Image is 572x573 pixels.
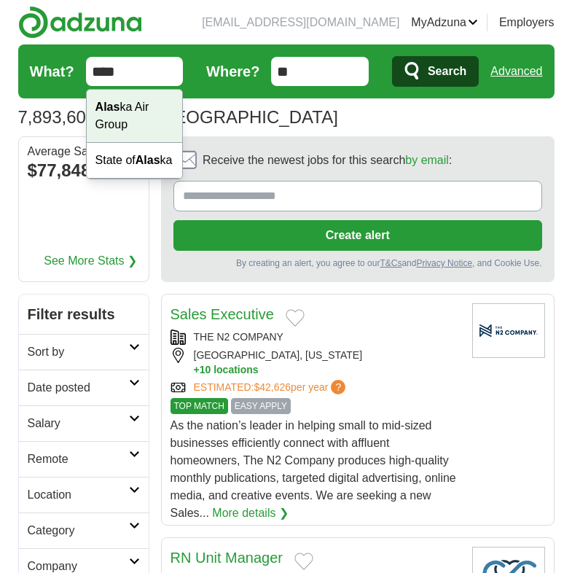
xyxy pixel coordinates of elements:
[171,330,461,345] div: THE N2 COMPANY
[405,154,449,166] a: by email
[203,152,452,169] span: Receive the newest jobs for this search :
[95,101,120,113] strong: Alas
[331,380,345,394] span: ?
[212,504,289,522] a: More details ❯
[171,419,456,519] span: As the nation’s leader in helping small to mid-sized businesses efficiently connect with affluent...
[472,303,545,358] img: Company logo
[171,398,228,414] span: TOP MATCH
[171,306,274,322] a: Sales Executive
[19,405,149,441] a: Salary
[28,486,129,504] h2: Location
[254,381,291,393] span: $42,626
[19,295,149,334] h2: Filter results
[18,6,142,39] img: Adzuna logo
[19,334,149,370] a: Sort by
[28,379,129,397] h2: Date posted
[30,61,74,82] label: What?
[411,14,478,31] a: MyAdzuna
[206,61,259,82] label: Where?
[392,56,479,87] button: Search
[194,363,200,377] span: +
[171,348,461,377] div: [GEOGRAPHIC_DATA], [US_STATE]
[173,257,542,270] div: By creating an alert, you agree to our and , and Cookie Use.
[28,522,129,539] h2: Category
[380,258,401,268] a: T&Cs
[231,398,291,414] span: EASY APPLY
[19,370,149,405] a: Date posted
[28,451,129,468] h2: Remote
[294,553,313,570] button: Add to favorite jobs
[19,441,149,477] a: Remote
[28,415,129,432] h2: Salary
[173,220,542,251] button: Create alert
[28,157,140,184] div: $77,848
[19,512,149,548] a: Category
[18,107,338,127] h1: Jobs in [GEOGRAPHIC_DATA]
[490,57,542,86] a: Advanced
[44,252,137,270] a: See More Stats ❯
[87,90,183,143] div: ka Air Group
[194,380,349,395] a: ESTIMATED:$42,626per year?
[28,343,129,361] h2: Sort by
[136,154,160,166] strong: Alas
[416,258,472,268] a: Privacy Notice
[18,104,96,130] span: 7,893,603
[202,14,399,31] li: [EMAIL_ADDRESS][DOMAIN_NAME]
[28,146,140,157] div: Average Salary
[87,143,183,179] div: State of ka
[171,550,283,566] a: RN Unit Manager
[428,57,466,86] span: Search
[286,309,305,327] button: Add to favorite jobs
[194,363,461,377] button: +10 locations
[499,14,555,31] a: Employers
[19,477,149,512] a: Location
